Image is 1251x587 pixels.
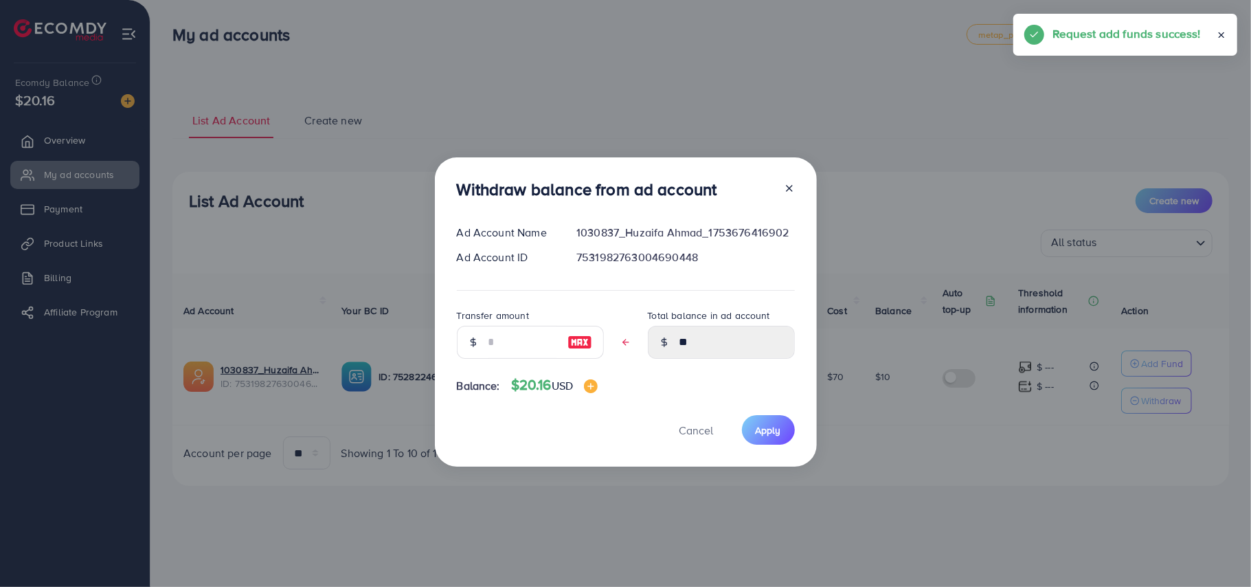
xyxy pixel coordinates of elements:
h5: Request add funds success! [1052,25,1201,43]
div: Ad Account ID [446,250,566,265]
label: Total balance in ad account [648,309,770,322]
h4: $20.16 [511,377,598,394]
img: image [584,379,598,393]
div: 1030837_Huzaifa Ahmad_1753676416902 [565,225,805,241]
iframe: Chat [1193,525,1241,577]
label: Transfer amount [457,309,529,322]
span: Balance: [457,378,500,394]
span: USD [552,378,573,393]
div: 7531982763004690448 [565,250,805,265]
h3: Withdraw balance from ad account [457,179,717,199]
button: Cancel [662,415,731,445]
button: Apply [742,415,795,445]
img: image [567,334,592,351]
div: Ad Account Name [446,225,566,241]
span: Apply [756,423,781,437]
span: Cancel [679,423,714,438]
